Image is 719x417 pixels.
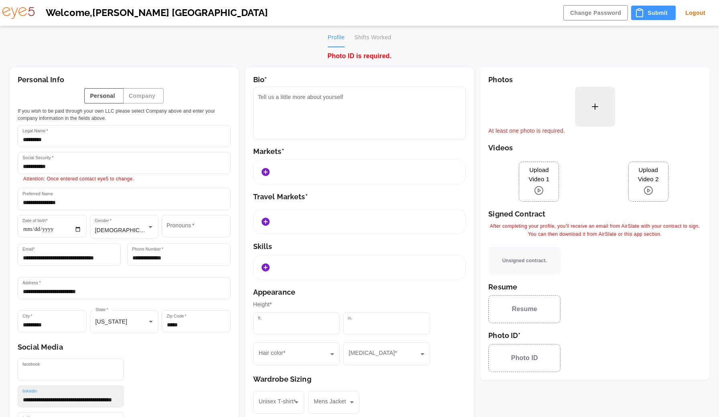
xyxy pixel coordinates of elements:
[523,166,554,184] span: Upload Video 1
[22,313,32,319] label: City
[679,6,712,20] button: Logout
[132,246,163,252] label: Phone Number
[22,246,35,252] label: Email*
[253,147,466,156] h6: Markets*
[22,280,41,286] label: Address
[18,107,231,122] span: If you wish to be paid through your own LLC please select Company above and enter your company in...
[18,343,231,352] h6: Social Media
[123,88,164,104] button: Company
[348,315,352,321] label: in.
[22,128,48,134] label: Legal Name
[488,75,701,84] h6: Photos
[253,192,466,201] h6: Travel Markets*
[22,361,40,367] label: facebook
[253,242,466,251] h6: Skills
[46,7,552,19] h5: Welcome, [PERSON_NAME] [GEOGRAPHIC_DATA]
[22,218,48,224] label: Date of birth*
[258,164,274,180] button: Add Markets
[258,214,274,230] button: Add Markets
[23,176,134,182] span: Attention: Once entered contact eye5 to change.
[253,288,466,297] h6: Appearance
[512,304,537,314] span: Resume
[95,218,112,224] label: Gender
[167,313,187,319] label: Zip Code
[258,259,274,275] button: Add Skills
[18,75,231,84] h6: Personal Info
[22,155,53,161] label: Social Security
[488,144,701,152] h6: Videos
[253,375,466,384] h6: Wardrobe Sizing
[22,191,53,197] label: Preferred Name
[631,6,676,20] button: Submit
[328,28,345,47] button: Profile
[90,215,158,238] div: [DEMOGRAPHIC_DATA]
[22,388,37,394] label: linkedin
[488,331,701,340] h6: Photo ID*
[502,257,547,264] span: Unsigned contract.
[488,283,701,291] h6: Resume
[633,166,664,184] span: Upload Video 2
[253,300,466,309] p: Height*
[511,353,538,363] span: Photo ID
[3,45,709,61] div: Photo ID is required.
[488,127,701,136] p: At least one photo is required.
[95,307,108,313] label: State
[2,7,35,19] img: eye5
[488,210,701,219] h6: Signed Contract
[90,310,159,333] div: [US_STATE]
[84,88,123,104] button: Personal
[563,5,628,21] button: Change Password
[258,315,262,321] label: ft.
[488,223,701,239] span: After completing your profile, you'll receive an email from AirSlate with your contract to sign. ...
[18,88,231,104] div: outlined button group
